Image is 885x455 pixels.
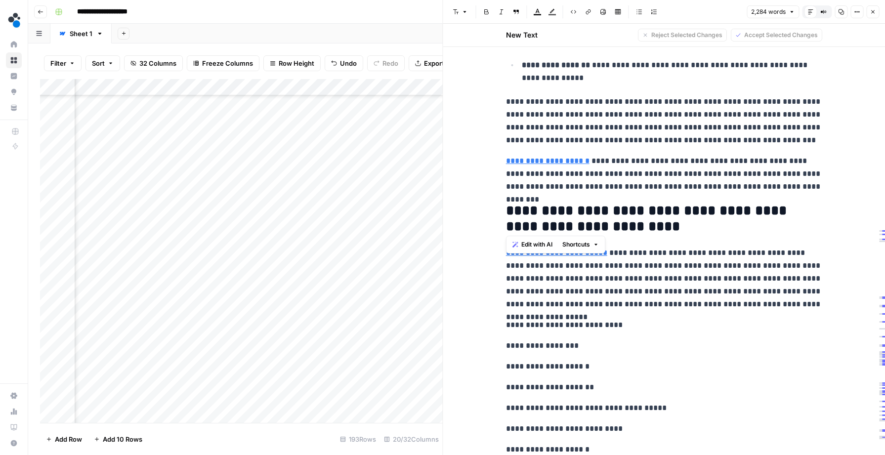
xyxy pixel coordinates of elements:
span: Add 10 Rows [103,434,142,444]
button: Workspace: spot.ai [6,8,22,33]
span: Filter [50,58,66,68]
span: 32 Columns [139,58,176,68]
a: Usage [6,404,22,419]
button: Reject Selected Changes [638,29,727,41]
button: Help + Support [6,435,22,451]
button: Accept Selected Changes [731,29,822,41]
a: Settings [6,388,22,404]
img: spot.ai Logo [6,11,24,29]
div: 193 Rows [336,431,380,447]
h2: New Text [506,30,538,40]
a: Your Data [6,100,22,116]
button: Shortcuts [558,238,603,251]
button: Row Height [263,55,321,71]
span: Shortcuts [562,240,590,249]
a: Browse [6,52,22,68]
button: Freeze Columns [187,55,259,71]
span: Row Height [279,58,314,68]
button: Filter [44,55,82,71]
a: Opportunities [6,84,22,100]
button: 32 Columns [124,55,183,71]
div: Sheet 1 [70,29,92,39]
button: Undo [325,55,363,71]
button: Sort [85,55,120,71]
a: Learning Hub [6,419,22,435]
a: Insights [6,68,22,84]
span: Undo [340,58,357,68]
button: Edit with AI [508,238,556,251]
span: Edit with AI [521,240,552,249]
span: Reject Selected Changes [651,31,722,40]
a: Home [6,37,22,52]
span: 2,284 words [751,7,786,16]
div: 20/32 Columns [380,431,443,447]
button: Add Row [40,431,88,447]
button: Redo [367,55,405,71]
button: Export CSV [409,55,465,71]
span: Add Row [55,434,82,444]
a: Sheet 1 [50,24,112,43]
span: Redo [382,58,398,68]
span: Accept Selected Changes [744,31,818,40]
span: Export CSV [424,58,459,68]
span: Freeze Columns [202,58,253,68]
span: Sort [92,58,105,68]
button: 2,284 words [747,5,799,18]
button: Add 10 Rows [88,431,148,447]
